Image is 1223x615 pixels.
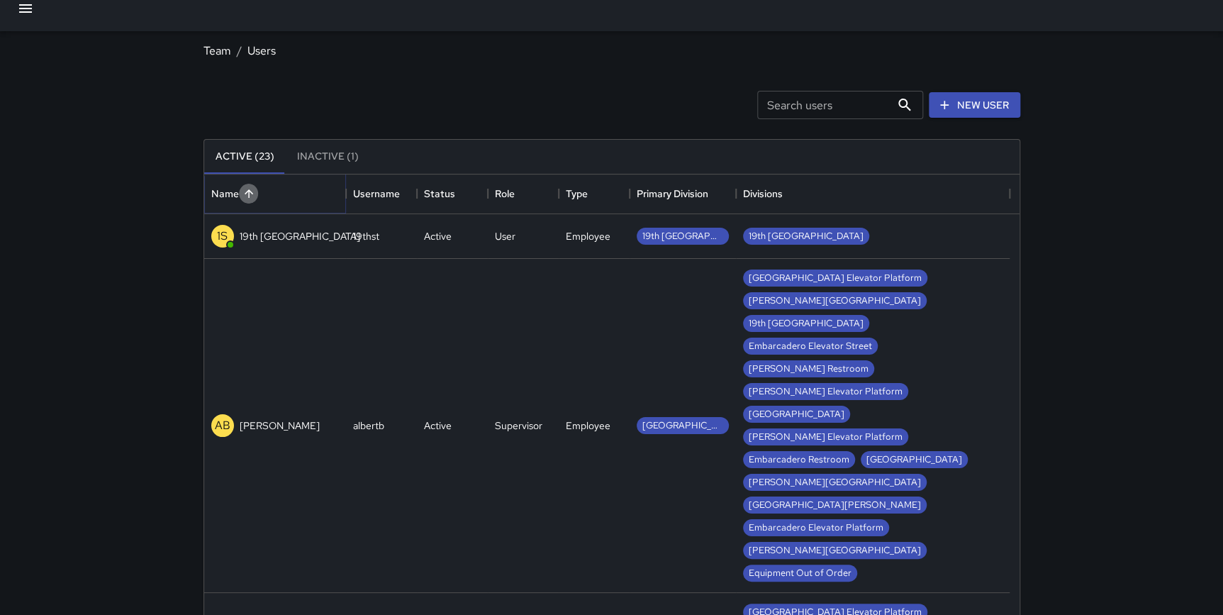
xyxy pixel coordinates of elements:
div: Role [495,174,515,214]
div: Status [417,174,488,214]
span: [PERSON_NAME][GEOGRAPHIC_DATA] [743,544,927,558]
div: User [495,229,515,243]
div: Name [211,174,239,214]
span: [GEOGRAPHIC_DATA] Elevator Platform [637,419,729,433]
span: [GEOGRAPHIC_DATA][PERSON_NAME] [743,499,927,512]
div: Name [204,174,346,214]
div: Active [424,419,452,433]
span: 19th [GEOGRAPHIC_DATA] [743,317,869,331]
p: AB [215,417,230,434]
span: [GEOGRAPHIC_DATA] Elevator Platform [743,272,927,285]
div: Primary Division [637,174,708,214]
span: [PERSON_NAME] Elevator Platform [743,431,908,444]
span: Embarcadero Elevator Street [743,340,878,353]
span: [PERSON_NAME][GEOGRAPHIC_DATA] [743,294,927,308]
div: Status [424,174,455,214]
span: [GEOGRAPHIC_DATA] [861,453,968,467]
a: Team [203,43,231,58]
div: Username [346,174,417,214]
p: 1S [217,228,228,245]
div: Role [488,174,559,214]
span: Embarcadero Restroom [743,453,855,467]
span: 19th [GEOGRAPHIC_DATA] [743,230,869,243]
div: Employee [566,229,610,243]
div: 19thst [353,229,379,243]
p: 19th [GEOGRAPHIC_DATA] [240,229,360,243]
div: Employee [566,419,610,433]
div: Type [559,174,630,214]
span: Equipment Out of Order [743,567,857,580]
p: [PERSON_NAME] [240,419,320,433]
a: Users [247,43,276,58]
a: New User [929,92,1020,118]
div: Supervisor [495,419,542,433]
span: [PERSON_NAME][GEOGRAPHIC_DATA] [743,476,927,489]
div: Divisions [743,174,783,214]
div: Primary Division [630,174,736,214]
li: / [237,43,242,60]
div: Divisions [736,174,1010,214]
span: [PERSON_NAME] Restroom [743,362,874,376]
div: Active [424,229,452,243]
span: 19th [GEOGRAPHIC_DATA] [637,230,729,243]
button: Sort [239,184,259,204]
div: albertb [353,419,384,433]
div: Username [353,174,400,214]
div: Type [566,174,588,214]
span: [GEOGRAPHIC_DATA] [743,408,850,421]
span: [PERSON_NAME] Elevator Platform [743,385,908,399]
button: Inactive (1) [286,140,370,174]
span: Embarcadero Elevator Platform [743,521,889,535]
button: Active (23) [204,140,286,174]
